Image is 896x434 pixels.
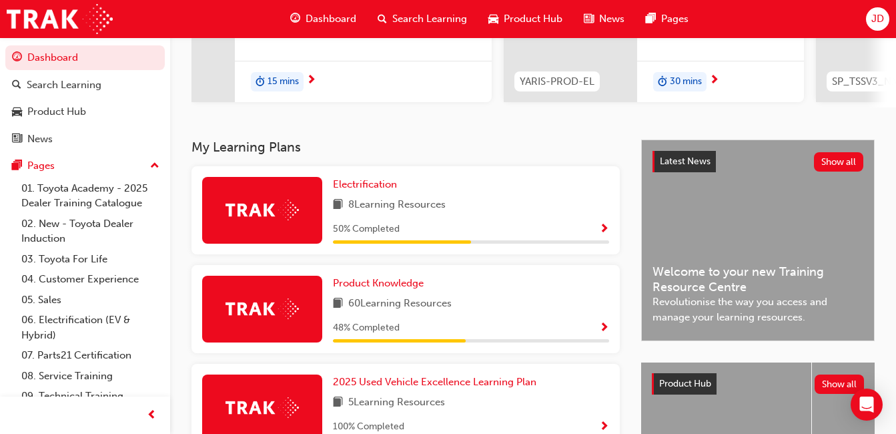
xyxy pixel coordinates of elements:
a: car-iconProduct Hub [478,5,573,33]
button: Pages [5,154,165,178]
span: next-icon [709,75,719,87]
span: search-icon [12,79,21,91]
a: guage-iconDashboard [280,5,367,33]
span: Dashboard [306,11,356,27]
span: Show Progress [599,224,609,236]
img: Trak [226,397,299,418]
a: search-iconSearch Learning [367,5,478,33]
span: Welcome to your new Training Resource Centre [652,264,863,294]
a: pages-iconPages [635,5,699,33]
button: Show all [815,375,865,394]
img: Trak [226,298,299,319]
div: News [27,132,53,147]
span: Product Knowledge [333,277,424,289]
span: up-icon [150,158,159,175]
a: Electrification [333,177,402,192]
span: news-icon [584,11,594,27]
div: Search Learning [27,77,101,93]
div: Open Intercom Messenger [851,389,883,421]
span: Product Hub [504,11,562,27]
img: Trak [7,4,113,34]
span: car-icon [488,11,498,27]
span: guage-icon [290,11,300,27]
span: 48 % Completed [333,320,400,336]
a: news-iconNews [573,5,635,33]
a: 04. Customer Experience [16,269,165,290]
span: Product Hub [659,378,711,389]
span: Pages [661,11,689,27]
div: Pages [27,158,55,174]
span: guage-icon [12,52,22,64]
span: news-icon [12,134,22,146]
span: Electrification [333,178,397,190]
span: News [599,11,624,27]
span: book-icon [333,197,343,214]
a: 09. Technical Training [16,386,165,407]
a: Product HubShow all [652,373,864,395]
span: Show Progress [599,322,609,335]
button: Show Progress [599,320,609,337]
span: YARIS-PROD-EL [520,74,594,89]
span: car-icon [12,106,22,118]
span: JD [871,11,884,27]
span: book-icon [333,296,343,312]
span: book-icon [333,395,343,411]
a: 08. Service Training [16,366,165,387]
a: Search Learning [5,73,165,97]
h3: My Learning Plans [191,140,620,155]
span: Revolutionise the way you access and manage your learning resources. [652,294,863,324]
span: next-icon [306,75,316,87]
div: Product Hub [27,104,86,120]
button: DashboardSearch LearningProduct HubNews [5,43,165,154]
span: 2025 Used Vehicle Excellence Learning Plan [333,376,536,388]
button: JD [866,7,889,31]
a: 07. Parts21 Certification [16,345,165,366]
a: Dashboard [5,45,165,70]
button: Show all [814,152,864,172]
a: 2025 Used Vehicle Excellence Learning Plan [333,375,542,390]
span: pages-icon [12,160,22,172]
span: Show Progress [599,421,609,433]
span: 60 Learning Resources [348,296,452,312]
span: duration-icon [256,73,265,91]
a: 01. Toyota Academy - 2025 Dealer Training Catalogue [16,178,165,214]
span: duration-icon [658,73,667,91]
span: 8 Learning Resources [348,197,446,214]
a: News [5,127,165,152]
a: Latest NewsShow all [652,151,863,172]
span: search-icon [378,11,387,27]
span: 50 % Completed [333,222,400,237]
a: 05. Sales [16,290,165,310]
a: Latest NewsShow allWelcome to your new Training Resource CentreRevolutionise the way you access a... [641,140,875,341]
span: 30 mins [670,74,702,89]
a: Product Hub [5,99,165,124]
a: Product Knowledge [333,276,429,291]
a: 02. New - Toyota Dealer Induction [16,214,165,249]
span: 15 mins [268,74,299,89]
span: Latest News [660,156,711,167]
a: 03. Toyota For Life [16,249,165,270]
span: 5 Learning Resources [348,395,445,411]
span: prev-icon [147,407,157,424]
span: pages-icon [646,11,656,27]
span: Search Learning [392,11,467,27]
a: 06. Electrification (EV & Hybrid) [16,310,165,345]
img: Trak [226,200,299,220]
button: Show Progress [599,221,609,238]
